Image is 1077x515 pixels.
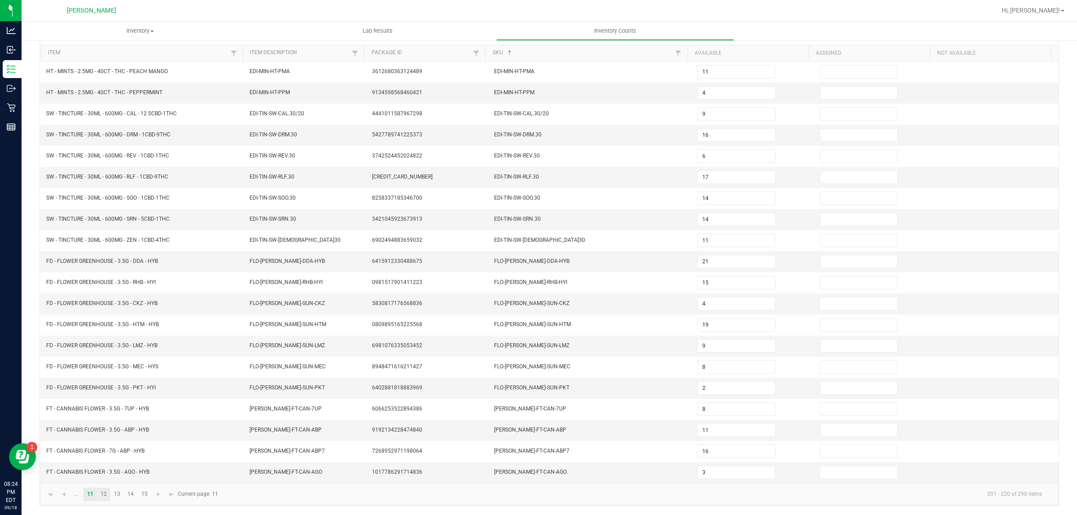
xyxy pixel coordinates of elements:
[46,321,159,327] span: FD - FLOWER GREENHOUSE - 3.5G - HTM - HYB
[494,195,540,201] span: EDI-TIN-SW-SOO.30
[1002,7,1060,14] span: Hi, [PERSON_NAME]!
[372,406,422,412] span: 6066253522894386
[250,300,325,306] span: FLO-[PERSON_NAME]-SUN-CKZ
[46,258,158,264] span: FD - FLOWER GREENHOUSE - 3.5G - DDA - HYB
[250,216,296,222] span: EDI-TIN-SW-SRN.30
[372,49,471,57] a: Package IdSortable
[46,406,149,412] span: FT - CANNABIS FLOWER - 3.5G - 7UP - HYB
[372,110,422,117] span: 4441011587967298
[46,279,156,285] span: FD - FLOWER GREENHOUSE - 3.5G - RHB - HYI
[494,174,539,180] span: EDI-TIN-SW-RLF.30
[493,49,673,57] a: SKUSortable
[494,384,569,391] span: FLO-[PERSON_NAME]-SUN-PKT
[250,342,325,349] span: FLO-[PERSON_NAME]-SUN-LMZ
[7,45,16,54] inline-svg: Inbound
[46,300,158,306] span: FD - FLOWER GREENHOUSE - 3.5G - CKZ - HYB
[496,22,734,40] a: Inventory Counts
[687,45,809,61] th: Available
[350,27,405,35] span: Lab Results
[259,22,496,40] a: Lab Results
[250,49,350,57] a: Item DescriptionSortable
[250,195,296,201] span: EDI-TIN-SW-SOO.30
[372,131,422,138] span: 5427789741225373
[372,342,422,349] span: 6981076335053452
[250,68,290,74] span: EDI-MIN-HT-PMA
[250,469,322,475] span: [PERSON_NAME]-FT-CAN-AGO
[494,279,567,285] span: FLO-[PERSON_NAME]-RHB-HYI
[250,448,325,454] span: [PERSON_NAME]-FT-CAN-ABP7
[809,45,930,61] th: Assigned
[7,103,16,112] inline-svg: Retail
[9,443,36,470] iframe: Resource center
[494,427,566,433] span: [PERSON_NAME]-FT-CAN-ABP
[46,469,149,475] span: FT - CANNABIS FLOWER - 3.5G - AGO - HYB
[250,384,325,391] span: FLO-[PERSON_NAME]-SUN-PKT
[494,321,571,327] span: FLO-[PERSON_NAME]-SUN-HTM
[471,48,482,59] a: Filter
[372,216,422,222] span: 3421045923673913
[57,488,70,501] a: Go to the previous page
[250,321,326,327] span: FLO-[PERSON_NAME]-SUN-HTM
[7,84,16,93] inline-svg: Outbound
[44,488,57,501] a: Go to the first page
[46,363,158,370] span: FD - FLOWER GREENHOUSE - 3.5G - MEC - HYS
[22,22,259,40] a: Inventory
[46,448,144,454] span: FT - CANNABIS FLOWER - 7G - ABP - HYB
[97,488,110,501] a: Page 12
[494,153,540,159] span: EDI-TIN-SW-REV.30
[165,488,178,501] a: Go to the last page
[46,174,168,180] span: SW - TINCTURE - 30ML - 600MG - RLF - 1CBD-9THC
[26,442,37,453] iframe: Resource center unread badge
[494,363,570,370] span: FLO-[PERSON_NAME]-SUN-MEC
[372,68,422,74] span: 3612680363124489
[223,487,1049,502] kendo-pager-info: 201 - 220 of 290 items
[372,321,422,327] span: 0809895165225568
[46,195,170,201] span: SW - TINCTURE - 30ML - 600MG - SOO - 1CBD-1THC
[168,491,175,498] span: Go to the last page
[124,488,137,501] a: Page 14
[83,488,96,501] a: Page 11
[372,384,422,391] span: 6402881818883969
[46,384,156,391] span: FD - FLOWER GREENHOUSE - 3.5G - PKT - HYI
[372,89,422,96] span: 9134598568460421
[250,258,325,264] span: FLO-[PERSON_NAME]-DDA-HYB
[494,110,549,117] span: EDI-TIN-SW-CAL.30/20
[46,68,168,74] span: HT - MINTS - 2.5MG - 40CT - THC - PEACH MANGO
[494,300,569,306] span: FLO-[PERSON_NAME]-SUN-CKZ
[506,49,513,57] span: Sortable
[250,237,341,243] span: EDI-TIN-SW-[DEMOGRAPHIC_DATA]30
[46,131,171,138] span: SW - TINCTURE - 30ML - 600MG - DRM - 1CBD-9THC
[155,491,162,498] span: Go to the next page
[250,363,326,370] span: FLO-[PERSON_NAME]-SUN-MEC
[46,237,170,243] span: SW - TINCTURE - 30ML - 600MG - ZEN - 1CBD-4THC
[22,27,259,35] span: Inventory
[250,89,290,96] span: EDI-MIN-HT-PPM
[46,89,162,96] span: HT - MINTS - 2.5MG - 40CT - THC - PEPPERMINT
[372,363,422,370] span: 8948471616211427
[494,89,534,96] span: EDI-MIN-HT-PPM
[60,491,67,498] span: Go to the previous page
[46,110,177,117] span: SW - TINCTURE - 30ML - 600MG - CAL - 12.5CBD-1THC
[372,237,422,243] span: 6902494883659032
[46,427,149,433] span: FT - CANNABIS FLOWER - 3.5G - ABP - HYB
[372,279,422,285] span: 0981517901411223
[494,342,569,349] span: FLO-[PERSON_NAME]-SUN-LMZ
[250,406,322,412] span: [PERSON_NAME]-FT-CAN-7UP
[48,49,228,57] a: ItemSortable
[250,131,297,138] span: EDI-TIN-SW-DRM.30
[494,131,542,138] span: EDI-TIN-SW-DRM.30
[494,68,534,74] span: EDI-MIN-HT-PMA
[250,110,304,117] span: EDI-TIN-SW-CAL.30/20
[494,258,569,264] span: FLO-[PERSON_NAME]-DDA-HYB
[372,195,422,201] span: 8258337185346700
[4,504,18,511] p: 09/18
[494,216,541,222] span: EDI-TIN-SW-SRN.30
[582,27,648,35] span: Inventory Counts
[494,448,569,454] span: [PERSON_NAME]-FT-CAN-ABP7
[46,153,169,159] span: SW - TINCTURE - 30ML - 600MG - REV - 1CBD-1THC
[372,153,422,159] span: 3742524452024822
[372,258,422,264] span: 6415912330488675
[70,488,83,501] a: Page 10
[372,174,433,180] span: [CREDIT_CARD_NUMBER]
